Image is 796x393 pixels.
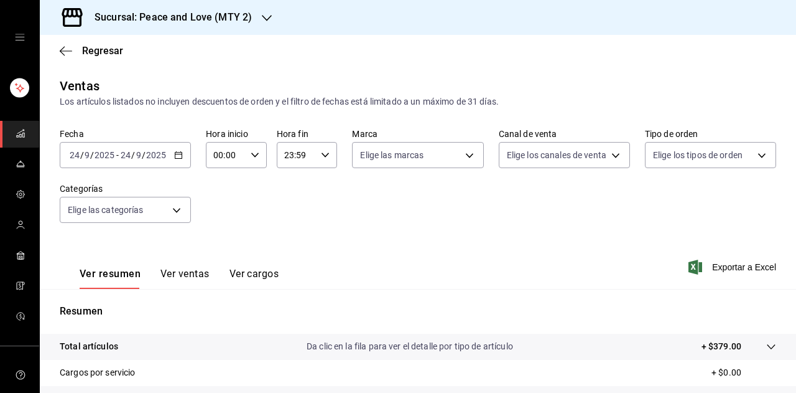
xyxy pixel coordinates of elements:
[307,340,513,353] p: Da clic en la fila para ver el detalle por tipo de artículo
[60,340,118,353] p: Total artículos
[15,32,25,42] button: open drawer
[90,150,94,160] span: /
[229,268,279,289] button: Ver cargos
[206,130,267,138] label: Hora inicio
[120,150,131,160] input: --
[142,150,146,160] span: /
[277,130,338,138] label: Hora fin
[360,149,423,161] span: Elige las marcas
[653,149,743,161] span: Elige los tipos de orden
[60,304,776,319] p: Resumen
[701,340,741,353] p: + $379.00
[85,10,252,25] h3: Sucursal: Peace and Love (MTY 2)
[60,77,99,95] div: Ventas
[499,130,630,138] label: Canal de venta
[60,95,776,108] div: Los artículos listados no incluyen descuentos de orden y el filtro de fechas está limitado a un m...
[84,150,90,160] input: --
[60,130,191,138] label: Fecha
[60,184,191,193] label: Categorías
[60,366,136,379] p: Cargos por servicio
[60,45,123,57] button: Regresar
[352,130,483,138] label: Marca
[68,204,144,216] span: Elige las categorías
[146,150,167,160] input: ----
[691,260,776,275] button: Exportar a Excel
[80,268,279,289] div: navigation tabs
[131,150,135,160] span: /
[69,150,80,160] input: --
[116,150,119,160] span: -
[507,149,606,161] span: Elige los canales de venta
[136,150,142,160] input: --
[160,268,210,289] button: Ver ventas
[94,150,115,160] input: ----
[80,150,84,160] span: /
[711,366,776,379] p: + $0.00
[80,268,141,289] button: Ver resumen
[645,130,776,138] label: Tipo de orden
[82,45,123,57] span: Regresar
